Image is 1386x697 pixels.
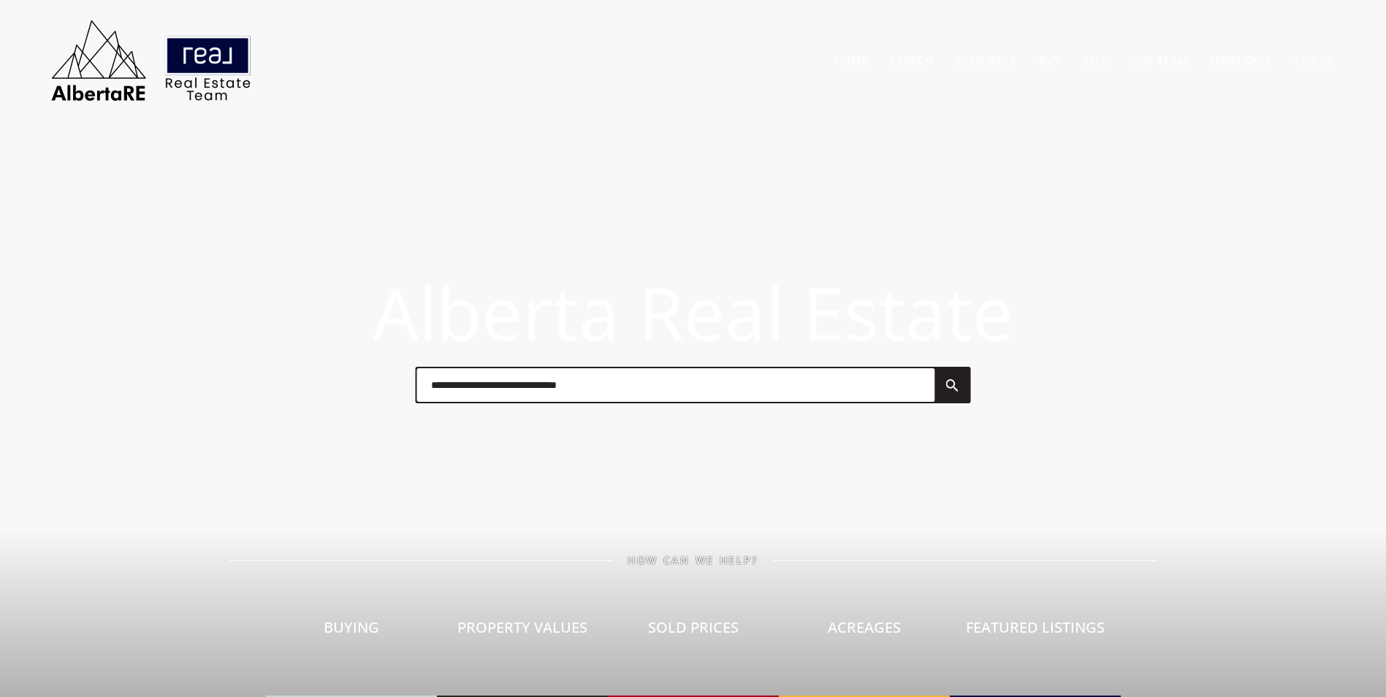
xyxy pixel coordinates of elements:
[1210,53,1273,67] a: Mortgage
[1083,53,1108,67] a: Sell
[890,53,933,67] a: Search
[266,566,437,697] a: Buying
[42,15,261,106] img: AlbertaRE Real Estate Team | Real Broker
[324,617,379,637] span: Buying
[779,566,950,697] a: Acreages
[648,617,739,637] span: Sold Prices
[437,566,608,697] a: Property Values
[1039,53,1061,67] a: Buy
[608,566,779,697] a: Sold Prices
[828,617,901,637] span: Acreages
[966,617,1105,637] span: Featured Listings
[457,617,587,637] span: Property Values
[1130,53,1188,67] a: Our Team
[1295,53,1333,67] a: Log In
[950,566,1121,697] a: Featured Listings
[834,53,868,67] a: Home
[955,53,1017,67] a: Sold Data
